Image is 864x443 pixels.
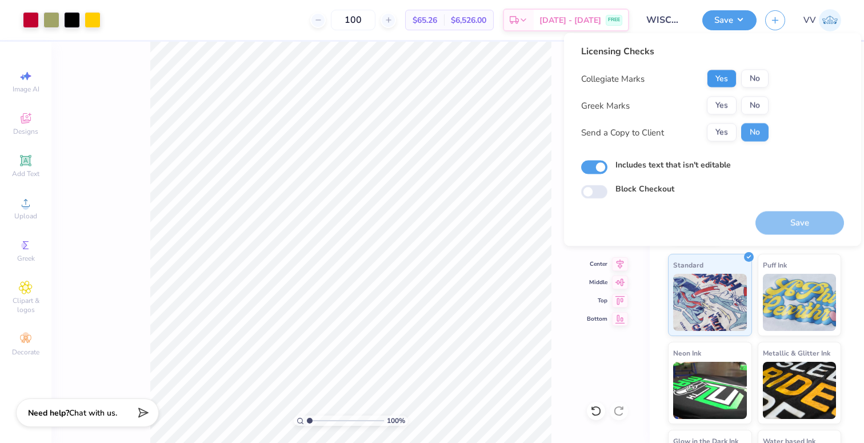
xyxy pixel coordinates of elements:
span: Puff Ink [763,259,787,271]
span: Chat with us. [69,408,117,418]
img: Neon Ink [673,362,747,419]
div: Licensing Checks [581,45,769,58]
span: Clipart & logos [6,296,46,314]
span: Add Text [12,169,39,178]
span: [DATE] - [DATE] [539,14,601,26]
button: No [741,70,769,88]
span: Upload [14,211,37,221]
button: No [741,123,769,142]
span: VV [803,14,816,27]
span: Metallic & Glitter Ink [763,347,830,359]
button: Yes [707,97,737,115]
label: Block Checkout [615,183,674,195]
span: Designs [13,127,38,136]
span: $6,526.00 [451,14,486,26]
img: Metallic & Glitter Ink [763,362,837,419]
span: $65.26 [413,14,437,26]
span: FREE [608,16,620,24]
span: Middle [587,278,607,286]
img: Puff Ink [763,274,837,331]
span: Bottom [587,315,607,323]
div: Send a Copy to Client [581,126,664,139]
span: Decorate [12,348,39,357]
span: Image AI [13,85,39,94]
span: Center [587,260,607,268]
div: Collegiate Marks [581,72,645,85]
img: Via Villanueva [819,9,841,31]
button: No [741,97,769,115]
span: Top [587,297,607,305]
strong: Need help? [28,408,69,418]
span: Standard [673,259,703,271]
img: Standard [673,274,747,331]
button: Save [702,10,757,30]
input: Untitled Design [638,9,694,31]
input: – – [331,10,375,30]
span: Greek [17,254,35,263]
button: Yes [707,123,737,142]
span: Neon Ink [673,347,701,359]
a: VV [803,9,841,31]
span: 100 % [387,416,405,426]
label: Includes text that isn't editable [615,159,731,171]
button: Yes [707,70,737,88]
div: Greek Marks [581,99,630,112]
